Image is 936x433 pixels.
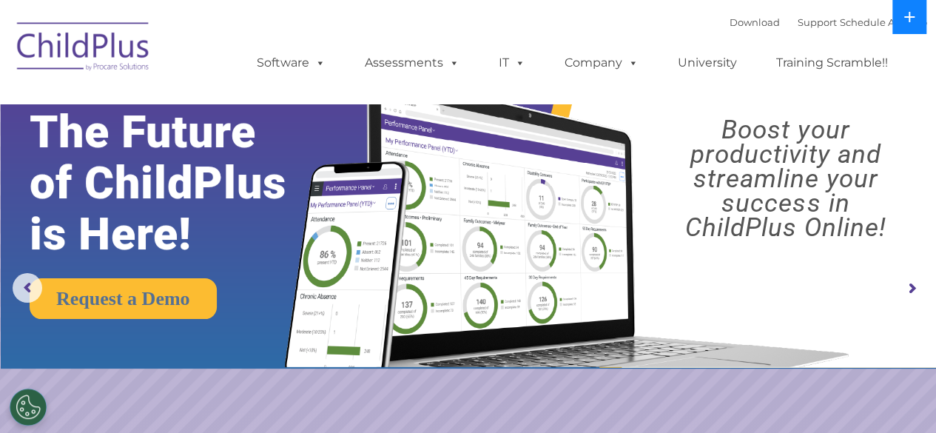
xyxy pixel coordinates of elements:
a: Request a Demo [30,278,217,319]
a: Training Scramble!! [761,48,903,78]
font: | [730,16,927,28]
a: IT [484,48,540,78]
img: ChildPlus by Procare Solutions [10,12,158,86]
rs-layer: Boost your productivity and streamline your success in ChildPlus Online! [647,118,924,240]
span: Phone number [206,158,269,169]
a: Company [550,48,653,78]
a: Download [730,16,780,28]
a: Schedule A Demo [840,16,927,28]
span: Last name [206,98,251,109]
rs-layer: The Future of ChildPlus is Here! [30,107,329,260]
a: Software [242,48,340,78]
button: Cookies Settings [10,389,47,426]
a: Assessments [350,48,474,78]
a: Support [798,16,837,28]
a: University [663,48,752,78]
iframe: Chat Widget [862,362,936,433]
